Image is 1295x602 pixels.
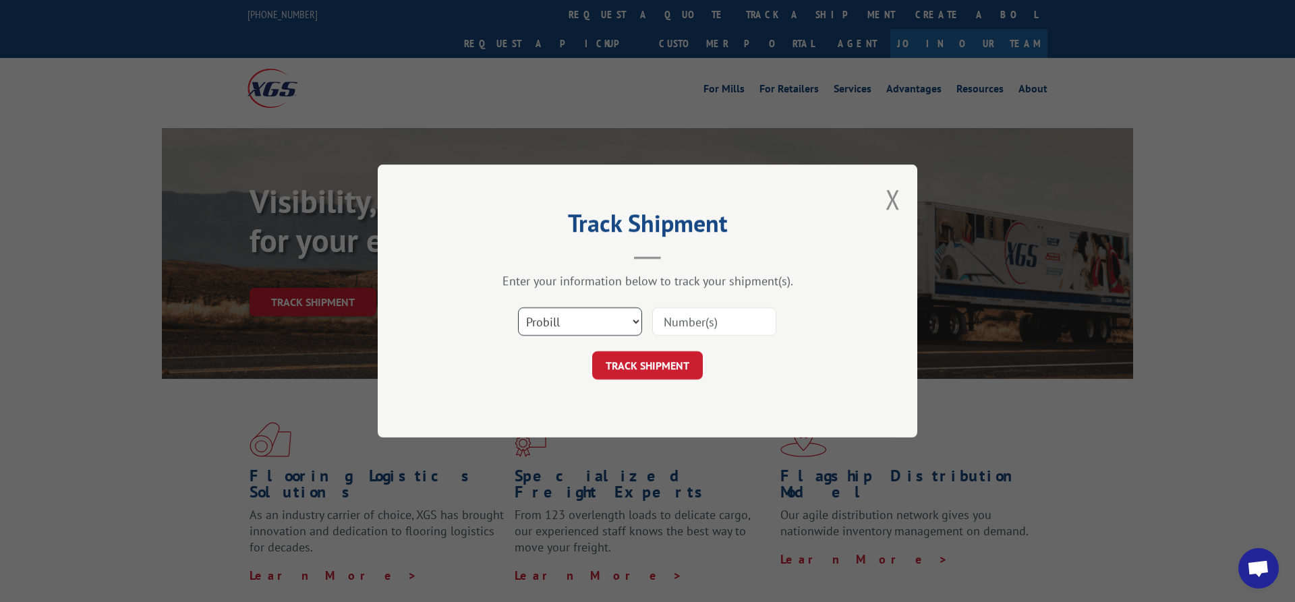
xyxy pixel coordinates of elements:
[592,351,703,380] button: TRACK SHIPMENT
[445,214,850,239] h2: Track Shipment
[445,273,850,289] div: Enter your information below to track your shipment(s).
[1238,548,1279,589] div: Open chat
[886,181,900,217] button: Close modal
[652,307,776,336] input: Number(s)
